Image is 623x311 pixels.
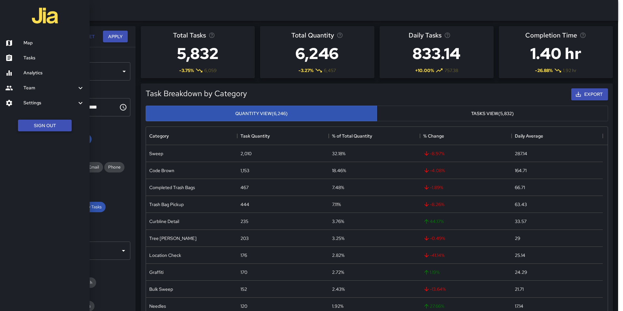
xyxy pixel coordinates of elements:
h6: Map [23,39,84,47]
img: jia-logo [32,3,58,29]
h6: Analytics [23,69,84,77]
h6: Tasks [23,54,84,62]
h6: Settings [23,99,77,107]
button: Sign Out [18,120,72,132]
h6: Team [23,84,77,92]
